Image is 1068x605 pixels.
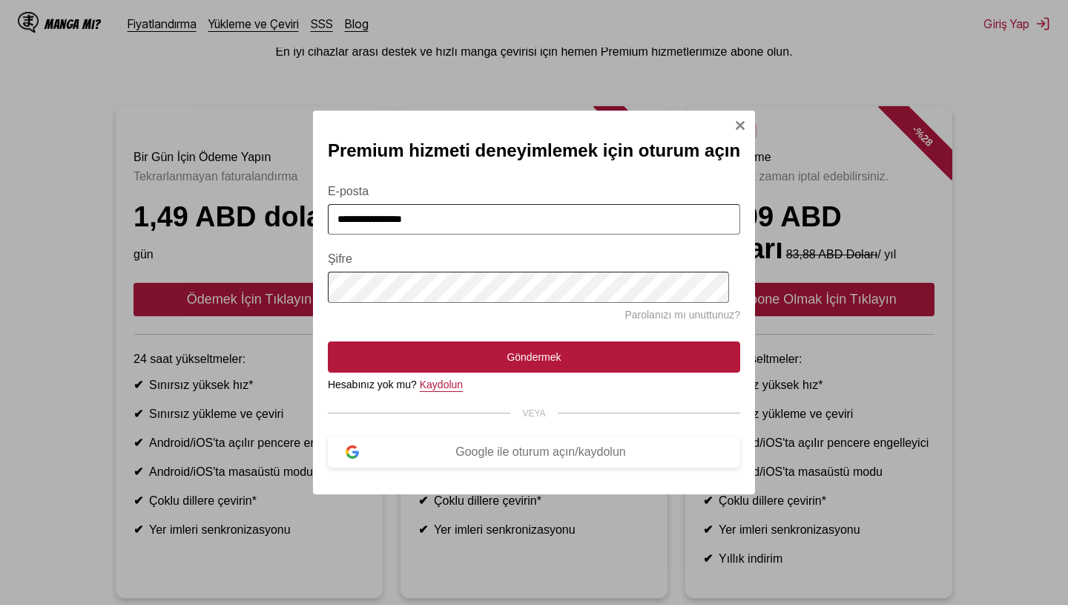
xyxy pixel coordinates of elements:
a: Kaydolun [420,379,463,390]
font: E-posta [328,185,369,197]
a: Parolanızı mı unuttunuz? [624,309,740,321]
div: Oturum Açma Modalı [313,111,755,494]
font: Göndermek [507,351,561,363]
img: Kapalı [734,120,746,131]
font: VEYA [522,408,545,419]
font: Hesabınız yok mu? [328,379,417,390]
font: Şifre [328,252,352,265]
img: google logosu [346,445,359,459]
font: Premium hizmeti deneyimlemek için oturum açın [328,140,740,160]
button: Göndermek [328,341,740,373]
button: Google ile oturum açın/kaydolun [328,436,740,468]
font: Google ile oturum açın/kaydolun [455,445,625,458]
